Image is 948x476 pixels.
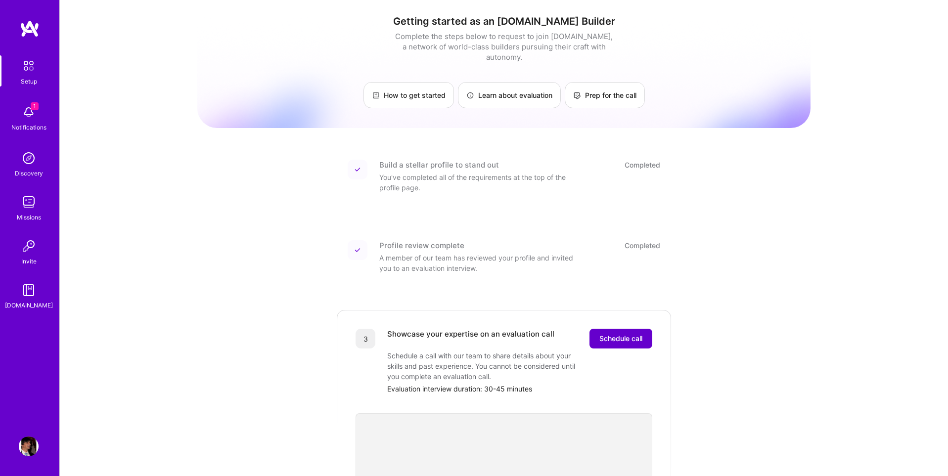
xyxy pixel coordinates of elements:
[599,334,642,344] span: Schedule call
[379,240,464,251] div: Profile review complete
[565,82,645,108] a: Prep for the call
[19,102,39,122] img: bell
[31,102,39,110] span: 1
[355,247,361,253] img: Completed
[15,168,43,178] div: Discovery
[625,240,660,251] div: Completed
[363,82,454,108] a: How to get started
[197,15,811,27] h1: Getting started as an [DOMAIN_NAME] Builder
[356,329,375,348] div: 3
[379,172,577,193] div: You've completed all of the requirements at the top of the profile page.
[589,329,652,348] button: Schedule call
[19,436,39,456] img: User Avatar
[5,300,53,310] div: [DOMAIN_NAME]
[16,436,41,456] a: User Avatar
[17,212,41,222] div: Missions
[372,91,380,99] img: How to get started
[379,253,577,273] div: A member of our team has reviewed your profile and invited you to an evaluation interview.
[19,236,39,256] img: Invite
[458,82,561,108] a: Learn about evaluation
[11,122,46,132] div: Notifications
[355,167,361,173] img: Completed
[21,76,37,87] div: Setup
[19,148,39,168] img: discovery
[19,192,39,212] img: teamwork
[466,91,474,99] img: Learn about evaluation
[19,280,39,300] img: guide book
[625,160,660,170] div: Completed
[387,329,554,348] div: Showcase your expertise on an evaluation call
[18,55,39,76] img: setup
[573,91,581,99] img: Prep for the call
[20,20,40,38] img: logo
[379,160,499,170] div: Build a stellar profile to stand out
[393,31,615,62] div: Complete the steps below to request to join [DOMAIN_NAME], a network of world-class builders purs...
[387,384,652,394] div: Evaluation interview duration: 30-45 minutes
[387,350,585,382] div: Schedule a call with our team to share details about your skills and past experience. You cannot ...
[21,256,37,266] div: Invite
